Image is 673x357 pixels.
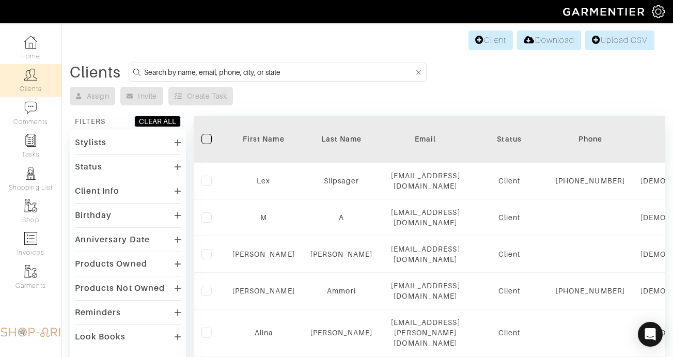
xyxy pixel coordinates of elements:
[558,3,652,21] img: garmentier-logo-header-white-b43fb05a5012e4ada735d5af1a66efaba907eab6374d6393d1fbf88cb4ef424d.png
[556,134,625,144] div: Phone
[70,67,121,77] div: Clients
[556,286,625,296] div: [PHONE_NUMBER]
[139,116,176,127] div: CLEAR ALL
[75,116,105,127] div: FILTERS
[75,307,121,318] div: Reminders
[388,207,463,228] div: [EMAIL_ADDRESS][DOMAIN_NAME]
[232,287,295,295] a: [PERSON_NAME]
[144,66,414,79] input: Search by name, email, phone, city, or state
[75,283,165,293] div: Products Not Owned
[75,162,102,172] div: Status
[471,116,548,163] th: Toggle SortBy
[478,249,540,259] div: Client
[478,328,540,338] div: Client
[255,329,273,337] a: Alina
[134,116,181,127] button: CLEAR ALL
[75,259,147,269] div: Products Owned
[517,30,581,50] a: Download
[24,134,37,147] img: reminder-icon-8004d30b9f0a5d33ae49ab947aed9ed385cf756f9e5892f1edd6e32f2345188e.png
[310,134,373,144] div: Last Name
[585,30,654,50] a: Upload CSV
[24,232,37,245] img: orders-icon-0abe47150d42831381b5fb84f609e132dff9fe21cb692f30cb5eec754e2cba89.png
[310,250,373,258] a: [PERSON_NAME]
[339,213,344,222] a: A
[468,30,513,50] a: Client
[556,176,625,186] div: [PHONE_NUMBER]
[24,199,37,212] img: garments-icon-b7da505a4dc4fd61783c78ac3ca0ef83fa9d6f193b1c9dc38574b1d14d53ca28.png
[24,265,37,278] img: garments-icon-b7da505a4dc4fd61783c78ac3ca0ef83fa9d6f193b1c9dc38574b1d14d53ca28.png
[388,244,463,265] div: [EMAIL_ADDRESS][DOMAIN_NAME]
[638,322,663,347] div: Open Intercom Messenger
[24,36,37,49] img: dashboard-icon-dbcd8f5a0b271acd01030246c82b418ddd0df26cd7fceb0bd07c9910d44c42f6.png
[303,116,381,163] th: Toggle SortBy
[478,212,540,223] div: Client
[24,101,37,114] img: comment-icon-a0a6a9ef722e966f86d9cbdc48e553b5cf19dbc54f86b18d962a5391bc8f6eb6.png
[388,317,463,348] div: [EMAIL_ADDRESS][PERSON_NAME][DOMAIN_NAME]
[75,210,112,221] div: Birthday
[232,250,295,258] a: [PERSON_NAME]
[257,177,270,185] a: Lex
[75,332,126,342] div: Look Books
[75,137,106,148] div: Stylists
[24,68,37,81] img: clients-icon-6bae9207a08558b7cb47a8932f037763ab4055f8c8b6bfacd5dc20c3e0201464.png
[75,235,150,245] div: Anniversary Date
[388,281,463,301] div: [EMAIL_ADDRESS][DOMAIN_NAME]
[232,134,295,144] div: First Name
[260,213,267,222] a: M
[478,286,540,296] div: Client
[478,134,540,144] div: Status
[388,170,463,191] div: [EMAIL_ADDRESS][DOMAIN_NAME]
[388,134,463,144] div: Email
[75,186,120,196] div: Client Info
[652,5,665,18] img: gear-icon-white-bd11855cb880d31180b6d7d6211b90ccbf57a29d726f0c71d8c61bd08dd39cc2.png
[478,176,540,186] div: Client
[24,167,37,180] img: stylists-icon-eb353228a002819b7ec25b43dbf5f0378dd9e0616d9560372ff212230b889e62.png
[310,329,373,337] a: [PERSON_NAME]
[225,116,303,163] th: Toggle SortBy
[327,287,355,295] a: Ammori
[324,177,358,185] a: Slipsager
